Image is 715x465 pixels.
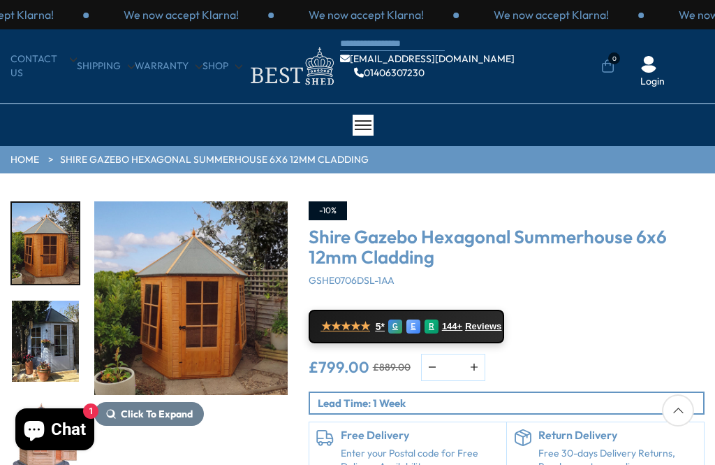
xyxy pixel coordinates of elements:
[94,402,204,426] button: Click To Expand
[309,201,347,220] div: -10%
[274,7,459,22] div: 1 / 3
[354,68,425,78] a: 01406307230
[135,59,202,73] a: Warranty
[10,201,80,285] div: 2 / 15
[373,362,411,372] del: £889.00
[121,408,193,420] span: Click To Expand
[340,54,515,64] a: [EMAIL_ADDRESS][DOMAIN_NAME]
[10,52,77,80] a: CONTACT US
[242,43,340,89] img: logo
[388,320,402,334] div: G
[94,201,288,395] img: Shire Gazebo Hexagonal Summerhouse 6x6 12mm Cladding - Best Shed
[601,59,614,73] a: 0
[89,7,274,22] div: 3 / 3
[640,75,665,89] a: Login
[406,320,420,334] div: E
[640,56,657,73] img: User Icon
[309,227,705,267] h3: Shire Gazebo Hexagonal Summerhouse 6x6 12mm Cladding
[309,7,424,22] p: We now accept Klarna!
[494,7,609,22] p: We now accept Klarna!
[425,320,438,334] div: R
[459,7,644,22] div: 2 / 3
[309,359,369,375] ins: £799.00
[442,321,462,332] span: 144+
[341,429,499,442] h6: Free Delivery
[309,310,504,343] a: ★★★★★ 5* G E R 144+ Reviews
[10,153,39,167] a: HOME
[202,59,242,73] a: Shop
[77,59,135,73] a: Shipping
[309,274,395,287] span: GSHE0706DSL-1AA
[538,429,697,442] h6: Return Delivery
[124,7,239,22] p: We now accept Klarna!
[318,396,703,410] p: Lead Time: 1 Week
[465,321,501,332] span: Reviews
[608,52,620,64] span: 0
[12,301,79,382] img: GAZEBOSUMMERHOUSElifestyle_d121fdfb-c271-4e8e-aa94-f65d3c5aa7da_200x200.jpg
[321,320,370,333] span: ★★★★★
[10,299,80,383] div: 3 / 15
[12,203,79,284] img: GazeboSummerhouse_1_80dea669-3cf9-4c13-9e72-5b7c98d86ff1_200x200.jpg
[60,153,369,167] a: Shire Gazebo Hexagonal Summerhouse 6x6 12mm Cladding
[11,408,98,454] inbox-online-store-chat: Shopify online store chat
